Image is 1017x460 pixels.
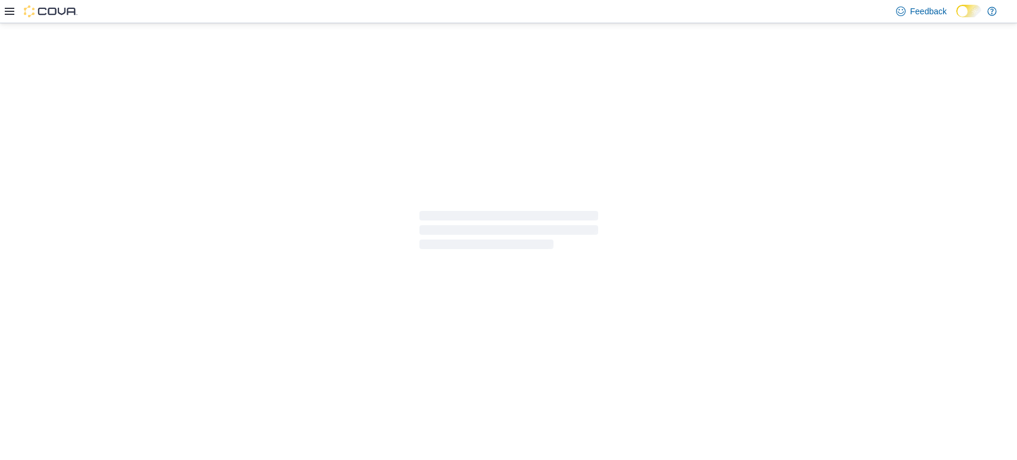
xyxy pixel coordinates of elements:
input: Dark Mode [956,5,981,17]
span: Dark Mode [956,17,957,18]
span: Feedback [910,5,947,17]
span: Loading [419,213,598,251]
img: Cova [24,5,77,17]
